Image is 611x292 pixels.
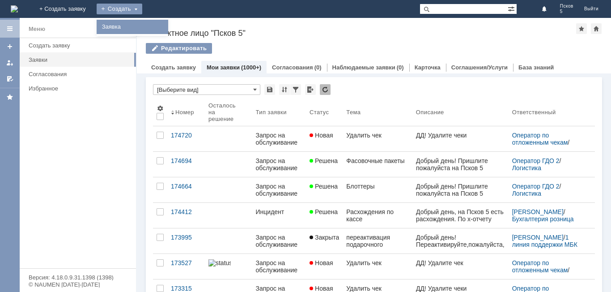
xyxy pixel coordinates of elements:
[205,126,252,151] a: statusbar-100 (1).png
[332,64,395,71] a: Наблюдаемые заявки
[29,275,127,280] div: Версия: 4.18.0.9.31.1398 (1398)
[346,259,408,266] div: Удалить чек
[591,23,602,34] div: Сделать домашней страницей
[167,228,205,253] a: 173995
[512,234,577,248] a: 1 линия поддержки МБК
[252,99,306,126] th: Тип заявки
[310,208,338,215] span: Решена
[252,152,306,177] a: Запрос на обслуживание
[512,109,556,116] div: Ответственный
[256,234,303,248] div: Запрос на обслуживание
[512,157,584,172] div: /
[416,109,444,116] div: Описание
[512,164,541,172] a: Логистика
[207,64,240,71] a: Мои заявки
[306,228,343,253] a: Закрыта
[512,234,584,248] div: /
[252,203,306,228] a: Инцидент
[167,254,205,279] a: 173527
[310,234,339,241] span: Закрыта
[11,5,18,13] img: logo
[205,203,252,228] a: statusbar-100 (1).png
[306,177,343,202] a: Решена
[205,177,252,202] a: statusbar-100 (1).png
[171,285,201,292] div: 173315
[512,183,560,190] a: Оператор ГДО 2
[171,157,201,164] div: 174694
[518,64,554,71] a: База знаний
[256,183,303,197] div: Запрос на обслуживание
[346,132,408,139] div: Удалить чек
[310,285,333,292] span: Новая
[146,29,576,38] div: Контактное лицо "Псков 5"
[343,177,412,202] a: Блоттеры
[264,84,275,95] div: Сохранить вид
[512,215,574,223] a: Бухгалтерия розница
[314,64,322,71] div: (0)
[252,177,306,202] a: Запрос на обслуживание
[310,132,333,139] span: Новая
[560,4,573,9] span: Псков
[306,152,343,177] a: Решена
[29,71,131,77] div: Согласования
[346,109,361,116] div: Тема
[346,208,408,223] div: Расхождения по кассе
[512,190,541,197] a: Логистика
[252,254,306,279] a: Запрос на обслуживание
[205,228,252,253] a: statusbar-100 (1).png
[29,282,127,288] div: © NAUMEN [DATE]-[DATE]
[512,157,560,164] a: Оператор ГДО 2
[208,208,231,215] img: statusbar-100 (1).png
[256,157,303,172] div: Запрос на обслуживание
[576,23,587,34] div: Добавить в избранное
[306,203,343,228] a: Решена
[343,254,412,279] a: Удалить чек
[343,228,412,253] a: переактивация подарочного сертификата от франшизы
[205,152,252,177] a: statusbar-100 (1).png
[512,208,584,223] div: /
[279,84,290,95] div: Сортировка...
[208,259,231,266] img: statusbar-60 (1).png
[310,109,329,116] div: Статус
[272,64,313,71] a: Согласования
[208,183,231,190] img: statusbar-100 (1).png
[290,84,301,95] div: Фильтрация...
[512,234,564,241] a: [PERSON_NAME]
[451,64,508,71] a: Соглашения/Услуги
[208,157,231,164] img: statusbar-100 (1).png
[25,67,134,81] a: Согласования
[208,102,242,122] div: Осталось на решение
[560,9,573,14] span: 5
[171,208,201,215] div: 174412
[205,99,252,126] th: Осталось на решение
[343,126,412,151] a: Удалить чек
[343,99,412,126] th: Тема
[346,157,408,164] div: Фасовочные пакеты
[171,183,201,190] div: 174664
[512,259,584,274] div: /
[256,109,287,116] div: Тип заявки
[98,21,166,32] a: Заявка
[29,24,45,34] div: Меню
[306,254,343,279] a: Новая
[157,105,164,112] span: Настройки
[167,99,205,126] th: Номер
[256,259,303,274] div: Запрос на обслуживание
[310,259,333,266] span: Новая
[305,84,316,95] div: Экспорт списка
[167,177,205,202] a: 174664
[171,234,201,241] div: 173995
[3,39,17,54] a: Создать заявку
[320,84,331,95] div: Обновлять список
[29,42,131,49] div: Создать заявку
[509,99,588,126] th: Ответственный
[171,132,201,139] div: 174720
[167,152,205,177] a: 174694
[151,64,196,71] a: Создать заявку
[306,99,343,126] th: Статус
[508,4,517,13] span: Расширенный поиск
[3,72,17,86] a: Мои согласования
[512,132,568,146] a: Оператор по отложенным чекам
[208,132,231,139] img: statusbar-100 (1).png
[29,85,121,92] div: Избранное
